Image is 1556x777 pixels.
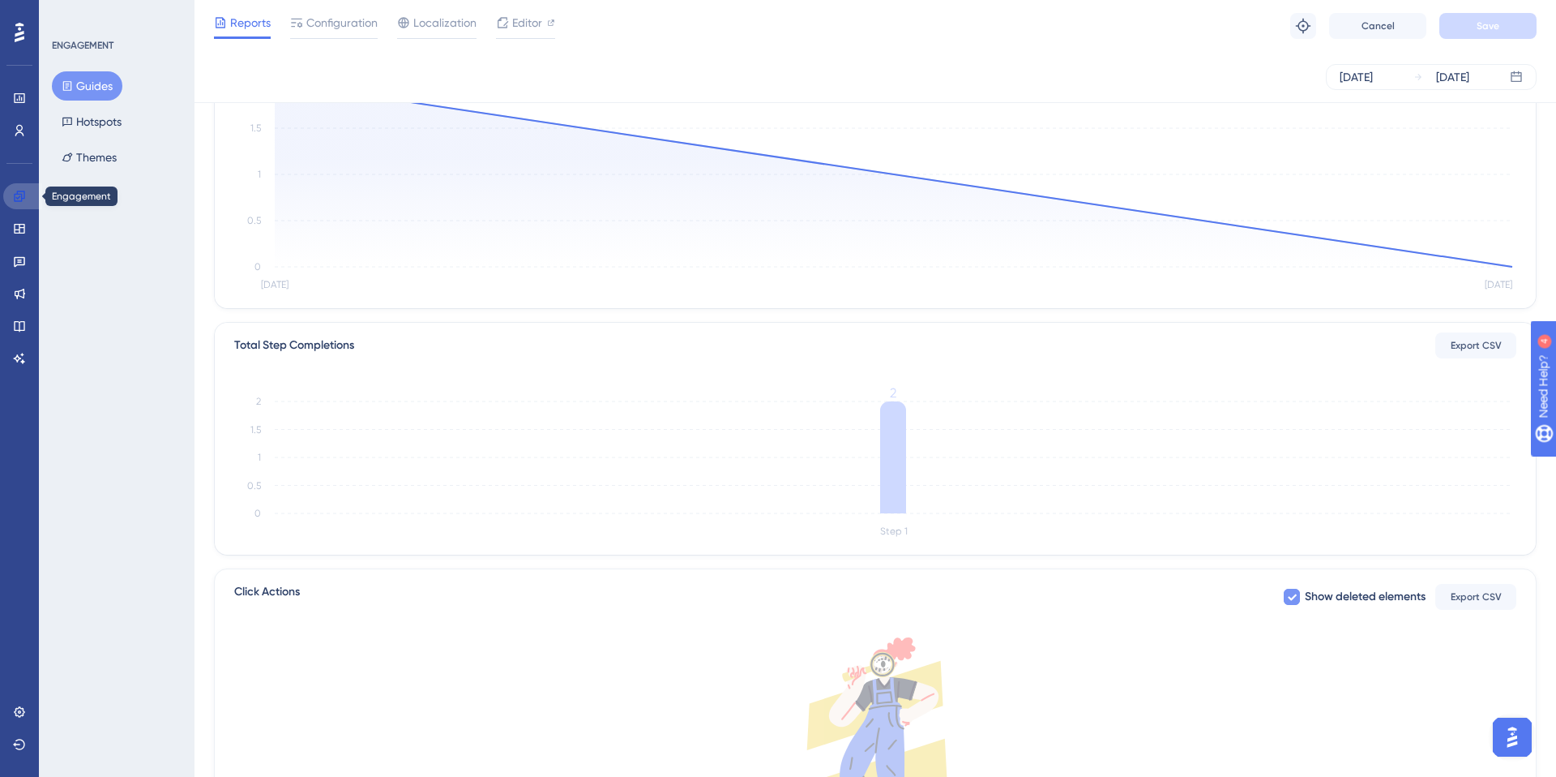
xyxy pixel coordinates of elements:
div: [DATE] [1340,67,1373,87]
tspan: [DATE] [261,279,289,290]
button: Export CSV [1435,333,1516,358]
button: Cancel [1329,13,1426,39]
tspan: Step 1 [880,526,908,537]
span: Configuration [306,13,378,32]
span: Click Actions [234,582,300,612]
span: Export CSV [1451,339,1502,352]
tspan: 1 [258,452,261,463]
div: [DATE] [1436,67,1469,87]
span: Show deleted elements [1305,587,1426,607]
button: Hotspots [52,107,131,136]
span: Save [1477,19,1499,32]
span: Cancel [1361,19,1395,32]
tspan: 0 [254,508,261,519]
tspan: 2 [890,385,896,401]
tspan: 1.5 [250,424,261,436]
tspan: 0.5 [247,480,261,492]
span: Localization [413,13,477,32]
div: 4 [113,8,118,21]
div: Total Step Completions [234,336,354,355]
span: Editor [512,13,542,32]
iframe: UserGuiding AI Assistant Launcher [1488,713,1537,762]
span: Export CSV [1451,590,1502,603]
tspan: [DATE] [1485,279,1512,290]
tspan: 1.5 [250,122,261,134]
tspan: 2 [256,396,261,407]
tspan: 0.5 [247,215,261,226]
tspan: 0 [254,261,261,273]
button: Themes [52,143,126,172]
div: ENGAGEMENT [52,39,113,52]
span: Need Help? [38,4,101,24]
button: Export CSV [1435,584,1516,610]
span: Reports [230,13,271,32]
button: Save [1439,13,1537,39]
tspan: 1 [258,169,261,180]
button: Guides [52,71,122,101]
